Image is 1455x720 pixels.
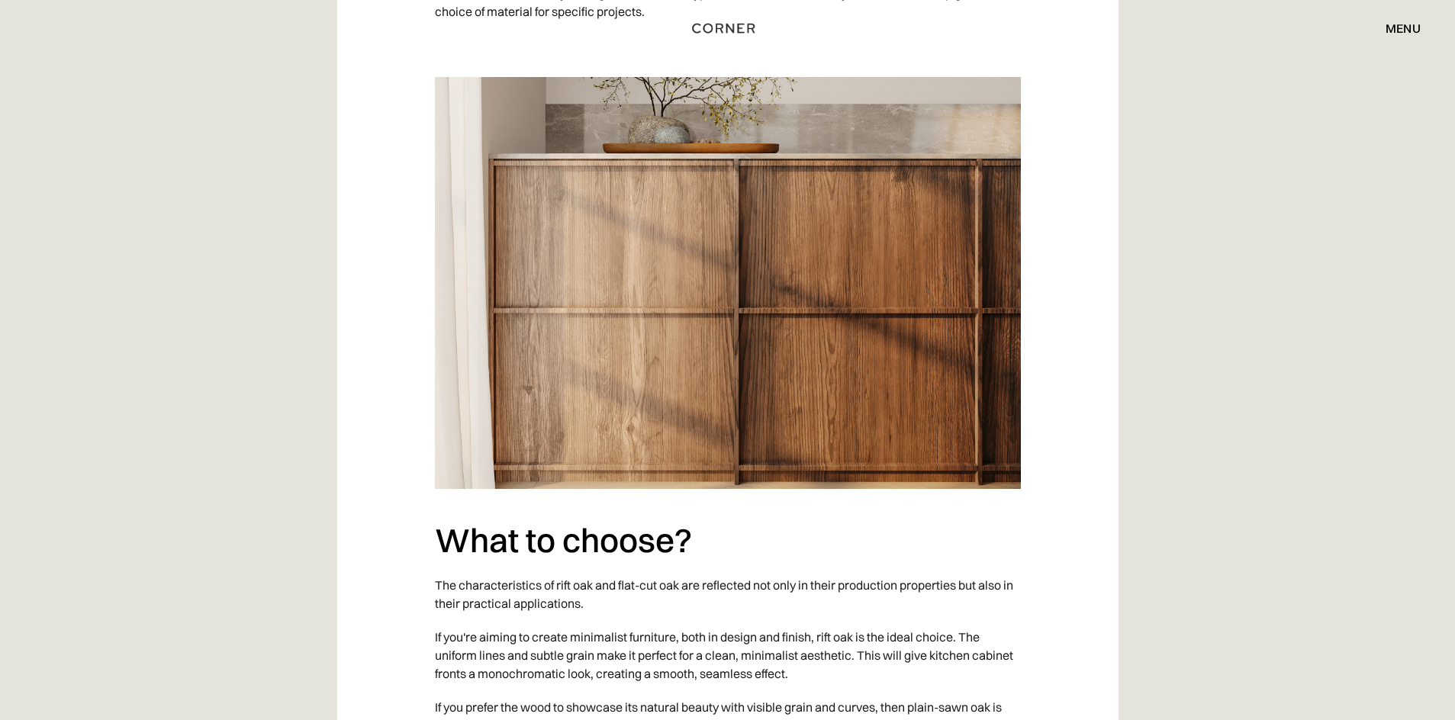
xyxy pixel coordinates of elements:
p: If you're aiming to create minimalist furniture, both in design and finish, rift oak is the ideal... [435,620,1021,690]
div: menu [1386,22,1421,34]
p: The characteristics of rift oak and flat-cut oak are reflected not only in their production prope... [435,568,1021,620]
h2: What to choose? [435,519,1021,561]
div: menu [1370,15,1421,41]
a: home [674,18,782,38]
